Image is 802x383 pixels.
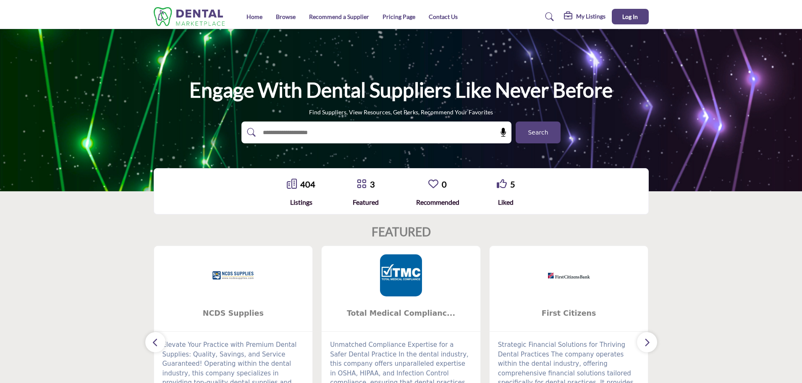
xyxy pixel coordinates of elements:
[167,302,300,325] b: NCDS Supplies
[622,13,638,20] span: Log In
[576,13,605,20] h5: My Listings
[502,308,636,319] span: First Citizens
[612,9,649,24] button: Log In
[334,308,468,319] span: Total Medical Complianc...
[154,302,313,325] a: NCDS Supplies
[212,254,254,296] img: NCDS Supplies
[516,122,561,143] button: Search
[442,179,447,189] a: 0
[497,197,515,207] div: Liked
[510,179,515,189] a: 5
[309,108,493,116] p: Find Suppliers, View Resources, Get Perks, Recommend Your Favorites
[276,13,296,20] a: Browse
[334,302,468,325] b: Total Medical Compliance
[353,197,379,207] div: Featured
[416,197,459,207] div: Recommended
[154,7,229,26] img: Site Logo
[490,302,648,325] a: First Citizens
[309,13,369,20] a: Recommend a Supplier
[429,13,458,20] a: Contact Us
[189,77,613,103] h1: Engage with Dental Suppliers Like Never Before
[497,179,507,189] i: Go to Liked
[528,128,548,137] span: Search
[356,179,367,190] a: Go to Featured
[167,308,300,319] span: NCDS Supplies
[383,13,415,20] a: Pricing Page
[380,254,422,296] img: Total Medical Compliance
[322,302,480,325] a: Total Medical Complianc...
[370,179,375,189] a: 3
[300,179,315,189] a: 404
[287,197,315,207] div: Listings
[548,254,590,296] img: First Citizens
[564,12,605,22] div: My Listings
[502,302,636,325] b: First Citizens
[246,13,262,20] a: Home
[537,10,559,24] a: Search
[428,179,438,190] a: Go to Recommended
[372,225,431,239] h2: FEATURED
